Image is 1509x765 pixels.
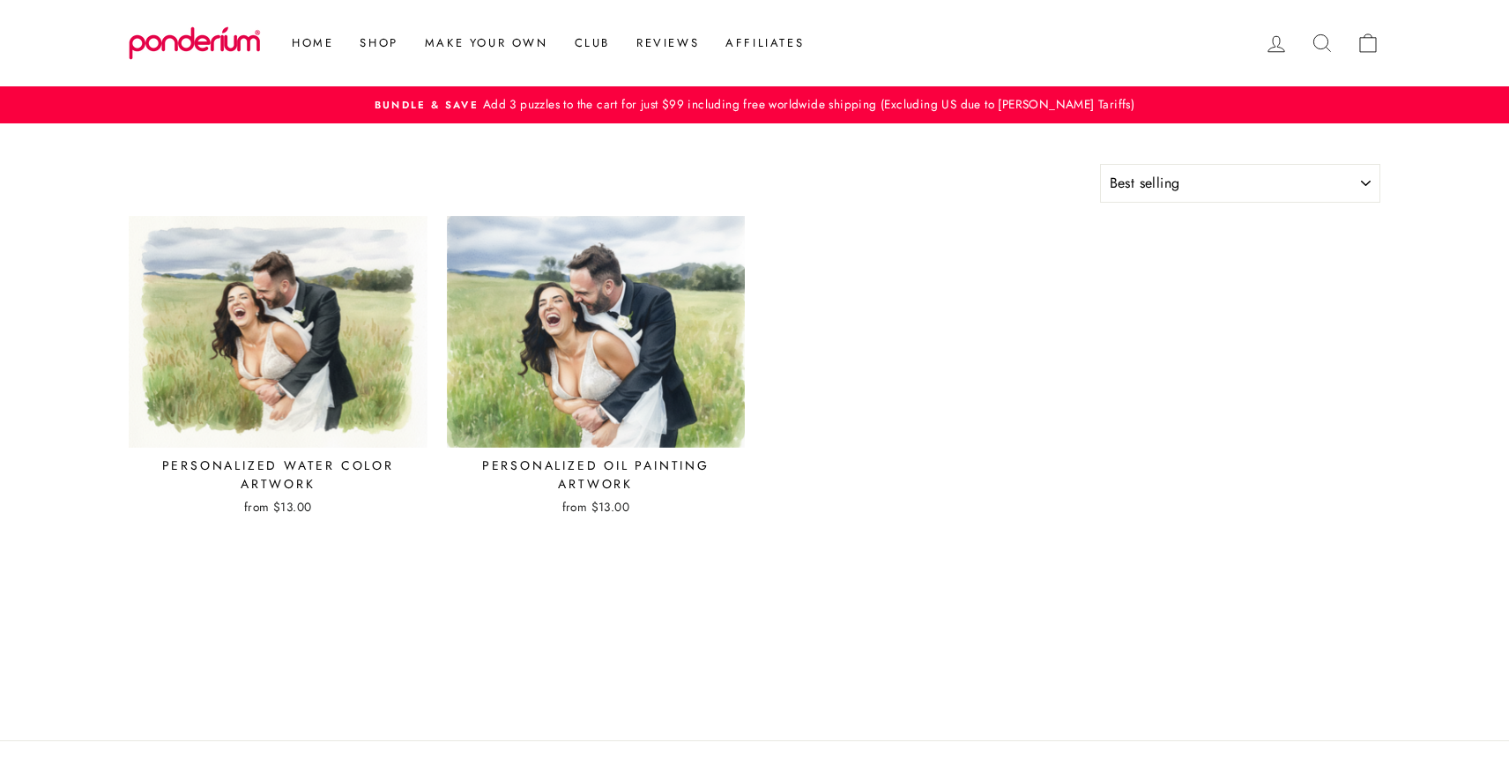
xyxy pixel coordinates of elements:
[623,27,712,59] a: Reviews
[712,27,817,59] a: Affiliates
[479,95,1134,113] span: Add 3 puzzles to the cart for just $99 including free worldwide shipping (Excluding US due to [PE...
[447,216,746,522] a: Personalized Oil Painting Artwork from $13.00
[561,27,623,59] a: Club
[447,457,746,494] div: Personalized Oil Painting Artwork
[279,27,346,59] a: Home
[129,498,427,516] div: from $13.00
[129,457,427,494] div: Personalized Water Color Artwork
[412,27,561,59] a: Make Your Own
[270,27,817,59] ul: Primary
[133,95,1376,115] a: Bundle & SaveAdd 3 puzzles to the cart for just $99 including free worldwide shipping (Excluding ...
[346,27,411,59] a: Shop
[447,498,746,516] div: from $13.00
[375,98,479,112] span: Bundle & Save
[129,26,261,60] img: Ponderium
[129,216,427,522] a: Personalized Water Color Artwork from $13.00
